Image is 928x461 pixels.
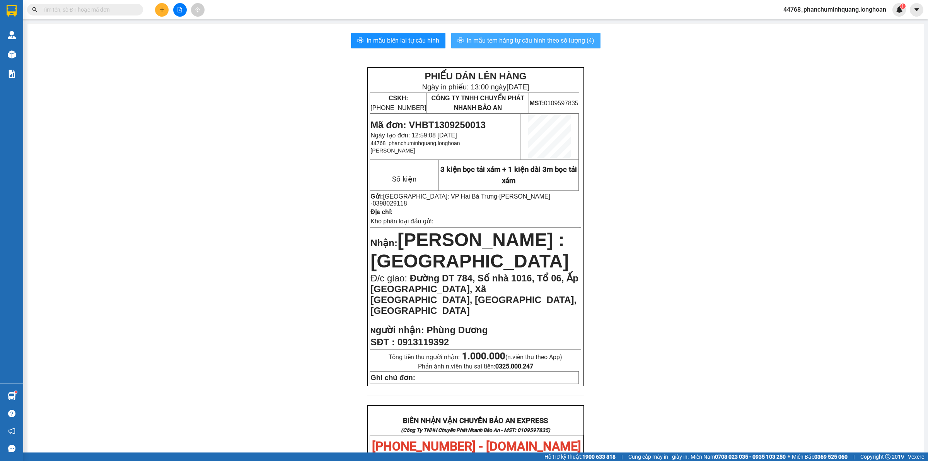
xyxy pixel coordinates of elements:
strong: 0369 525 060 [814,454,848,460]
span: (n.viên thu theo App) [462,353,562,361]
strong: BIÊN NHẬN VẬN CHUYỂN BẢO AN EXPRESS [403,416,548,425]
strong: SĐT : [370,337,395,347]
input: Tìm tên, số ĐT hoặc mã đơn [43,5,134,14]
span: Đ/c giao: [370,273,409,283]
span: gười nhận: [376,325,424,335]
span: [PERSON_NAME] : [GEOGRAPHIC_DATA] [370,230,569,271]
sup: 1 [900,3,906,9]
strong: PHIẾU DÁN LÊN HÀNG [425,71,526,81]
span: printer [457,37,464,45]
strong: Ghi chú đơn: [370,374,415,382]
button: printerIn mẫu tem hàng tự cấu hình theo số lượng (4) [451,33,600,48]
span: | [621,452,623,461]
img: solution-icon [8,70,16,78]
span: message [8,445,15,452]
span: [PHONE_NUMBER] [370,95,426,111]
span: In mẫu biên lai tự cấu hình [367,36,439,45]
strong: Địa chỉ: [370,209,392,215]
button: file-add [173,3,187,17]
span: - [370,193,550,207]
span: printer [357,37,363,45]
span: Phản ánh n.viên thu sai tiền: [418,363,533,370]
span: [PERSON_NAME] [370,147,415,154]
span: [GEOGRAPHIC_DATA]: VP Hai Bà Trưng [383,193,497,200]
img: warehouse-icon [8,392,16,400]
img: icon-new-feature [896,6,903,13]
button: caret-down [910,3,923,17]
strong: 0708 023 035 - 0935 103 250 [715,454,786,460]
strong: 1900 633 818 [582,454,616,460]
strong: 1.000.000 [462,351,505,362]
img: warehouse-icon [8,50,16,58]
span: Nhận: [370,238,397,248]
span: notification [8,427,15,435]
strong: 0325.000.247 [495,363,533,370]
span: copyright [885,454,890,459]
span: plus [159,7,165,12]
span: 0398029118 [373,200,407,207]
span: [DATE] [507,83,529,91]
span: ⚪️ [788,455,790,458]
strong: MST: [529,100,544,106]
span: search [32,7,38,12]
span: [PERSON_NAME] - [370,193,550,207]
span: 0913119392 [397,337,449,347]
span: Hỗ trợ kỹ thuật: [544,452,616,461]
img: warehouse-icon [8,31,16,39]
span: Số kiện [392,175,416,183]
span: file-add [177,7,183,12]
span: question-circle [8,410,15,417]
span: Đường DT 784, Số nhà 1016, Tổ 06, Ấp [GEOGRAPHIC_DATA], Xã [GEOGRAPHIC_DATA], [GEOGRAPHIC_DATA], ... [370,273,578,316]
span: In mẫu tem hàng tự cấu hình theo số lượng (4) [467,36,594,45]
span: caret-down [913,6,920,13]
span: [PHONE_NUMBER] - [DOMAIN_NAME] [372,439,581,454]
span: Kho phân loại đầu gửi: [370,218,433,225]
sup: 1 [15,391,17,393]
span: 44768_phanchuminhquang.longhoan [777,5,892,14]
img: logo-vxr [7,5,17,17]
span: Ngày in phiếu: 13:00 ngày [422,83,529,91]
span: Mã đơn: VHBT1309250013 [370,120,486,130]
strong: N [370,327,424,335]
span: 44768_phanchuminhquang.longhoan [370,140,460,146]
span: Cung cấp máy in - giấy in: [628,452,689,461]
span: aim [195,7,200,12]
button: plus [155,3,169,17]
span: 0109597835 [529,100,578,106]
strong: (Công Ty TNHH Chuyển Phát Nhanh Bảo An - MST: 0109597835) [401,427,550,433]
button: aim [191,3,205,17]
span: CÔNG TY TNHH CHUYỂN PHÁT NHANH BẢO AN [431,95,524,111]
strong: CSKH: [389,95,408,101]
span: 3 kiện bọc tải xám + 1 kiện dài 3m bọc tải xám [440,165,577,185]
span: 1 [901,3,904,9]
span: | [853,452,855,461]
span: Miền Nam [691,452,786,461]
span: Phùng Dương [426,325,488,335]
span: Tổng tiền thu người nhận: [389,353,562,361]
button: printerIn mẫu biên lai tự cấu hình [351,33,445,48]
span: Ngày tạo đơn: 12:59:08 [DATE] [370,132,457,139]
strong: Gửi: [370,193,383,200]
span: Miền Bắc [792,452,848,461]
